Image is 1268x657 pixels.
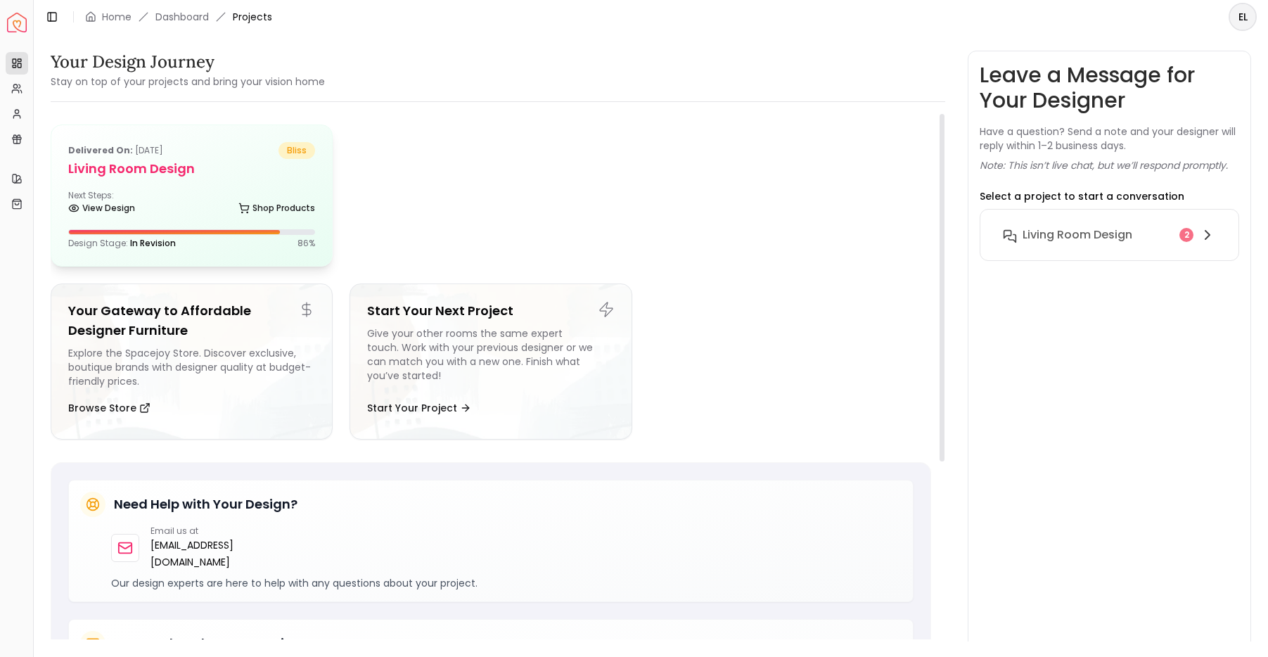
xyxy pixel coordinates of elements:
[130,237,176,249] span: In Revision
[51,51,325,73] h3: Your Design Journey
[68,144,133,156] b: Delivered on:
[151,525,292,537] p: Email us at
[992,221,1227,249] button: Living Room design2
[111,576,902,590] p: Our design experts are here to help with any questions about your project.
[278,142,315,159] span: bliss
[1230,4,1255,30] span: EL
[114,495,297,514] h5: Need Help with Your Design?
[68,190,315,218] div: Next Steps:
[1229,3,1257,31] button: EL
[68,394,151,422] button: Browse Store
[1179,228,1193,242] div: 2
[155,10,209,24] a: Dashboard
[367,301,614,321] h5: Start Your Next Project
[68,346,315,388] div: Explore the Spacejoy Store. Discover exclusive, boutique brands with designer quality at budget-f...
[68,198,135,218] a: View Design
[980,63,1239,113] h3: Leave a Message for Your Designer
[1023,227,1132,243] h6: Living Room design
[151,537,292,570] a: [EMAIL_ADDRESS][DOMAIN_NAME]
[68,142,163,159] p: [DATE]
[102,10,132,24] a: Home
[980,158,1228,172] p: Note: This isn’t live chat, but we’ll respond promptly.
[350,283,632,440] a: Start Your Next ProjectGive your other rooms the same expert touch. Work with your previous desig...
[367,394,471,422] button: Start Your Project
[980,125,1239,153] p: Have a question? Send a note and your designer will reply within 1–2 business days.
[85,10,272,24] nav: breadcrumb
[114,634,305,653] h5: Stay Updated on Your Project
[980,189,1184,203] p: Select a project to start a conversation
[367,326,614,388] div: Give your other rooms the same expert touch. Work with your previous designer or we can match you...
[68,301,315,340] h5: Your Gateway to Affordable Designer Furniture
[297,238,315,249] p: 86 %
[51,75,325,89] small: Stay on top of your projects and bring your vision home
[233,10,272,24] span: Projects
[51,283,333,440] a: Your Gateway to Affordable Designer FurnitureExplore the Spacejoy Store. Discover exclusive, bout...
[68,159,315,179] h5: Living Room design
[7,13,27,32] a: Spacejoy
[68,238,176,249] p: Design Stage:
[238,198,315,218] a: Shop Products
[7,13,27,32] img: Spacejoy Logo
